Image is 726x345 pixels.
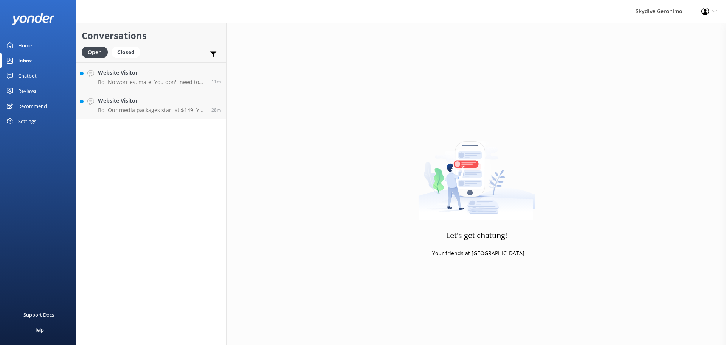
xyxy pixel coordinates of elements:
[18,68,37,83] div: Chatbot
[418,125,535,220] img: artwork of a man stealing a conversation from at giant smartphone
[98,97,206,105] h4: Website Visitor
[11,13,55,25] img: yonder-white-logo.png
[18,98,47,114] div: Recommend
[82,28,221,43] h2: Conversations
[82,47,108,58] div: Open
[98,69,206,77] h4: Website Visitor
[98,79,206,86] p: Bot: No worries, mate! You don't need to bring your passport or any ID for your skydive with us. ...
[18,114,36,129] div: Settings
[23,307,54,322] div: Support Docs
[112,47,140,58] div: Closed
[18,38,32,53] div: Home
[211,78,221,85] span: Oct 13 2025 01:14pm (UTC +08:00) Australia/Perth
[211,107,221,113] span: Oct 13 2025 12:58pm (UTC +08:00) Australia/Perth
[76,91,226,119] a: Website VisitorBot:Our media packages start at $149. You can add a photo and video package during...
[76,62,226,91] a: Website VisitorBot:No worries, mate! You don't need to bring your passport or any ID for your sky...
[18,53,32,68] div: Inbox
[82,48,112,56] a: Open
[33,322,44,337] div: Help
[18,83,36,98] div: Reviews
[112,48,144,56] a: Closed
[429,249,524,258] p: - Your friends at [GEOGRAPHIC_DATA]
[446,229,507,242] h3: Let's get chatting!
[98,107,206,114] p: Bot: Our media packages start at $149. You can add a photo and video package during the online bo...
